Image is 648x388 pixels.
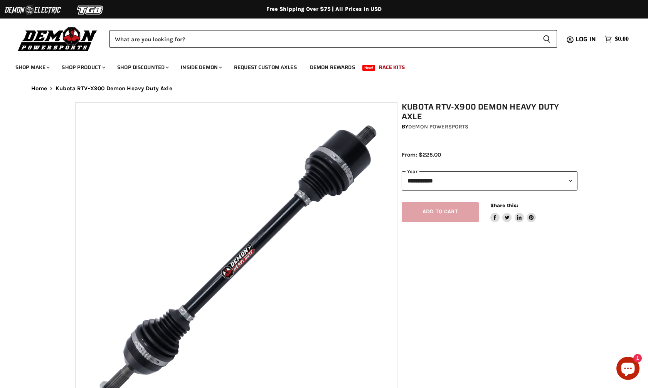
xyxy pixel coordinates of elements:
select: year [402,171,577,190]
img: TGB Logo 2 [62,3,120,17]
a: Home [31,85,47,92]
a: Demon Rewards [304,59,361,75]
a: Demon Powersports [408,123,468,130]
span: Log in [576,34,596,44]
div: by [402,123,577,131]
span: New! [362,65,375,71]
a: Log in [572,36,601,43]
a: Race Kits [373,59,411,75]
span: Share this: [490,202,518,208]
nav: Breadcrumbs [16,85,633,92]
span: From: $225.00 [402,151,441,158]
inbox-online-store-chat: Shopify online store chat [614,357,642,382]
form: Product [109,30,557,48]
a: Shop Discounted [111,59,173,75]
div: Free Shipping Over $75 | All Prices In USD [16,6,633,13]
a: Shop Product [56,59,110,75]
a: Inside Demon [175,59,227,75]
aside: Share this: [490,202,536,223]
h1: Kubota RTV-X900 Demon Heavy Duty Axle [402,102,577,121]
input: Search [109,30,537,48]
button: Search [537,30,557,48]
img: Demon Electric Logo 2 [4,3,62,17]
span: $0.00 [615,35,629,43]
img: Demon Powersports [15,25,100,52]
span: Kubota RTV-X900 Demon Heavy Duty Axle [56,85,172,92]
a: Shop Make [10,59,54,75]
ul: Main menu [10,56,627,75]
a: Request Custom Axles [228,59,303,75]
a: $0.00 [601,34,633,45]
